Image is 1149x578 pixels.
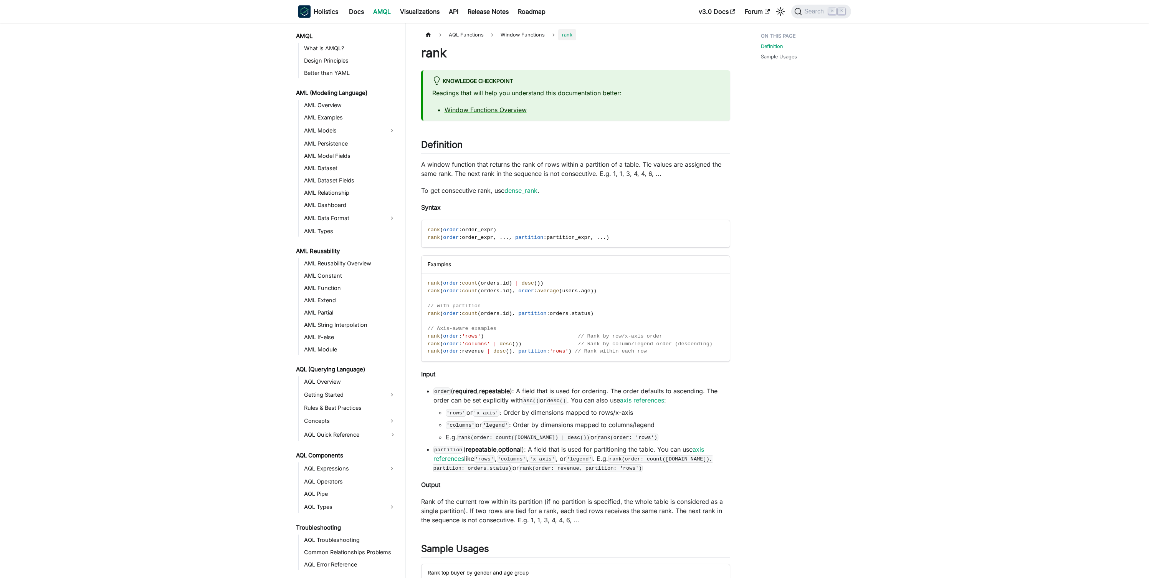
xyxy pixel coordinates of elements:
span: : [459,288,462,294]
span: ( [506,348,509,354]
a: Better than YAML [302,68,399,78]
span: orders [550,311,569,316]
span: ( [440,311,443,316]
span: . [499,311,503,316]
span: orders [481,288,499,294]
button: Switch between dark and light mode (currently light mode) [774,5,787,18]
li: ( , ): A field that is used for ordering. The order defaults to ascending. The order can be set e... [433,386,730,442]
kbd: ⌘ [828,8,836,15]
li: ( , ): A field that is used for partitioning the table. You can use like , , , or . E.g. or [433,445,730,472]
span: . [499,280,503,286]
a: AQL Components [294,450,399,461]
code: partition [433,446,464,454]
a: AML Examples [302,112,399,123]
span: order [518,288,534,294]
span: . [499,235,503,240]
kbd: K [838,8,845,15]
span: rank [428,288,440,294]
span: ) [509,288,512,294]
p: A window function that returns the rank of rows within a partition of a table. Tie values are ass... [421,160,730,178]
span: // Rank by row/x-axis order [578,333,662,339]
span: , [512,311,515,316]
span: rank [428,235,440,240]
a: AML Data Format [302,212,385,224]
li: E.g. or [446,432,730,442]
code: asc() [522,397,540,404]
span: . [597,235,600,240]
a: Visualizations [395,5,444,18]
a: AMQL [294,31,399,41]
a: axis references [433,446,704,462]
a: dense_rank [504,187,537,194]
span: 'rows' [550,348,569,354]
span: : [459,311,462,316]
a: AML Dataset [302,163,399,174]
h1: rank [421,45,730,61]
span: order [443,227,459,233]
a: Design Principles [302,55,399,66]
span: order_expr [462,235,493,240]
span: Window Functions [497,29,549,40]
span: . [600,235,603,240]
button: Expand sidebar category 'AML Data Format' [385,212,399,224]
strong: Input [421,370,435,378]
code: 'x_axis' [473,409,499,417]
span: ) [493,227,496,233]
span: : [459,333,462,339]
span: ( [440,288,443,294]
a: AML Module [302,344,399,355]
a: Troubleshooting [294,522,399,533]
a: Home page [421,29,436,40]
strong: optional [498,446,522,453]
span: rank [428,348,440,354]
span: ) [481,333,484,339]
span: ) [509,280,512,286]
span: : [547,311,550,316]
button: Expand sidebar category 'Concepts' [385,415,399,427]
a: AML Partial [302,307,399,318]
button: Expand sidebar category 'AQL Types' [385,501,399,513]
span: . [506,235,509,240]
span: id [503,280,509,286]
span: ) [540,280,543,286]
span: id [503,288,509,294]
code: 'legend' [566,455,593,463]
span: ) [590,288,594,294]
a: HolisticsHolistics [298,5,338,18]
code: 'legend' [482,421,509,429]
span: 'columns' [462,341,490,347]
span: | [487,348,490,354]
li: or : Order by dimensions mapped to rows/x-axis [446,408,730,417]
a: v3.0 Docs [694,5,740,18]
span: : [459,341,462,347]
span: : [459,235,462,240]
span: : [459,348,462,354]
a: AQL Overview [302,376,399,387]
img: Holistics [298,5,311,18]
span: . [569,311,572,316]
a: AQL Troubleshooting [302,535,399,545]
span: count [462,311,478,316]
a: AML Overview [302,100,399,111]
a: AML Reusability Overview [302,258,399,269]
span: , [590,235,594,240]
a: AQL Pipe [302,489,399,499]
a: AML Dataset Fields [302,175,399,186]
a: AML Reusability [294,246,399,257]
span: 'rows' [462,333,481,339]
button: Expand sidebar category 'AQL Expressions' [385,462,399,475]
span: users [562,288,578,294]
code: desc() [546,397,567,404]
button: Expand sidebar category 'AML Models' [385,124,399,137]
span: ) [569,348,572,354]
span: : [459,227,462,233]
span: order_expr [462,227,493,233]
a: Roadmap [513,5,550,18]
a: AML Function [302,283,399,293]
button: Expand sidebar category 'Getting Started' [385,389,399,401]
span: // with partition [428,303,481,309]
a: AQL Types [302,501,385,513]
span: | [515,280,518,286]
a: AQL Error Reference [302,559,399,570]
span: ) [515,341,518,347]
